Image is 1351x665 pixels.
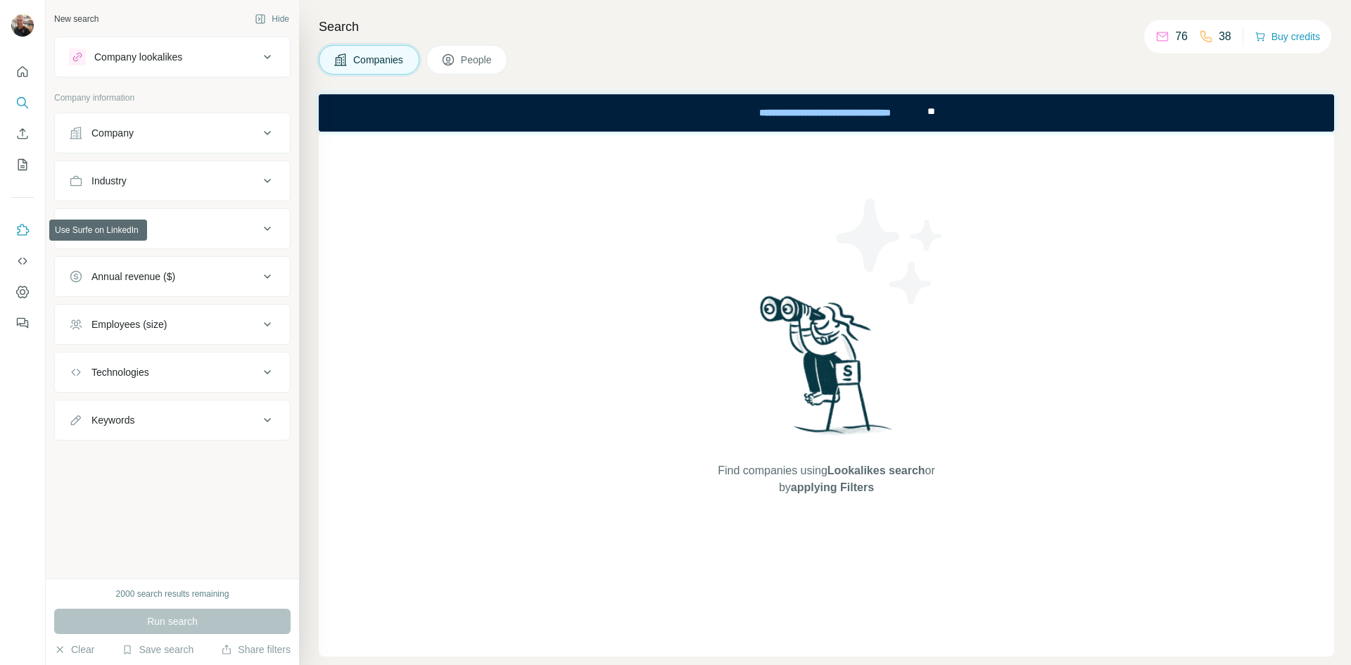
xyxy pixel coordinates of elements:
[1219,28,1231,45] p: 38
[1175,28,1188,45] p: 76
[91,174,127,188] div: Industry
[754,292,900,449] img: Surfe Illustration - Woman searching with binoculars
[54,91,291,104] p: Company information
[11,152,34,177] button: My lists
[461,53,493,67] span: People
[55,116,290,150] button: Company
[54,13,99,25] div: New search
[94,50,182,64] div: Company lookalikes
[11,310,34,336] button: Feedback
[55,355,290,389] button: Technologies
[55,40,290,74] button: Company lookalikes
[91,317,167,331] div: Employees (size)
[11,90,34,115] button: Search
[353,53,405,67] span: Companies
[713,462,939,496] span: Find companies using or by
[827,188,953,315] img: Surfe Illustration - Stars
[11,14,34,37] img: Avatar
[55,212,290,246] button: HQ location
[54,642,94,657] button: Clear
[55,403,290,437] button: Keywords
[91,365,149,379] div: Technologies
[319,94,1334,132] iframe: Banner
[245,8,299,30] button: Hide
[122,642,194,657] button: Save search
[91,270,175,284] div: Annual revenue ($)
[55,164,290,198] button: Industry
[91,413,134,427] div: Keywords
[55,260,290,293] button: Annual revenue ($)
[319,17,1334,37] h4: Search
[11,248,34,274] button: Use Surfe API
[1255,27,1320,46] button: Buy credits
[91,222,143,236] div: HQ location
[11,279,34,305] button: Dashboard
[116,588,229,600] div: 2000 search results remaining
[11,59,34,84] button: Quick start
[221,642,291,657] button: Share filters
[791,481,874,493] span: applying Filters
[91,126,134,140] div: Company
[827,464,925,476] span: Lookalikes search
[11,121,34,146] button: Enrich CSV
[11,217,34,243] button: Use Surfe on LinkedIn
[55,308,290,341] button: Employees (size)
